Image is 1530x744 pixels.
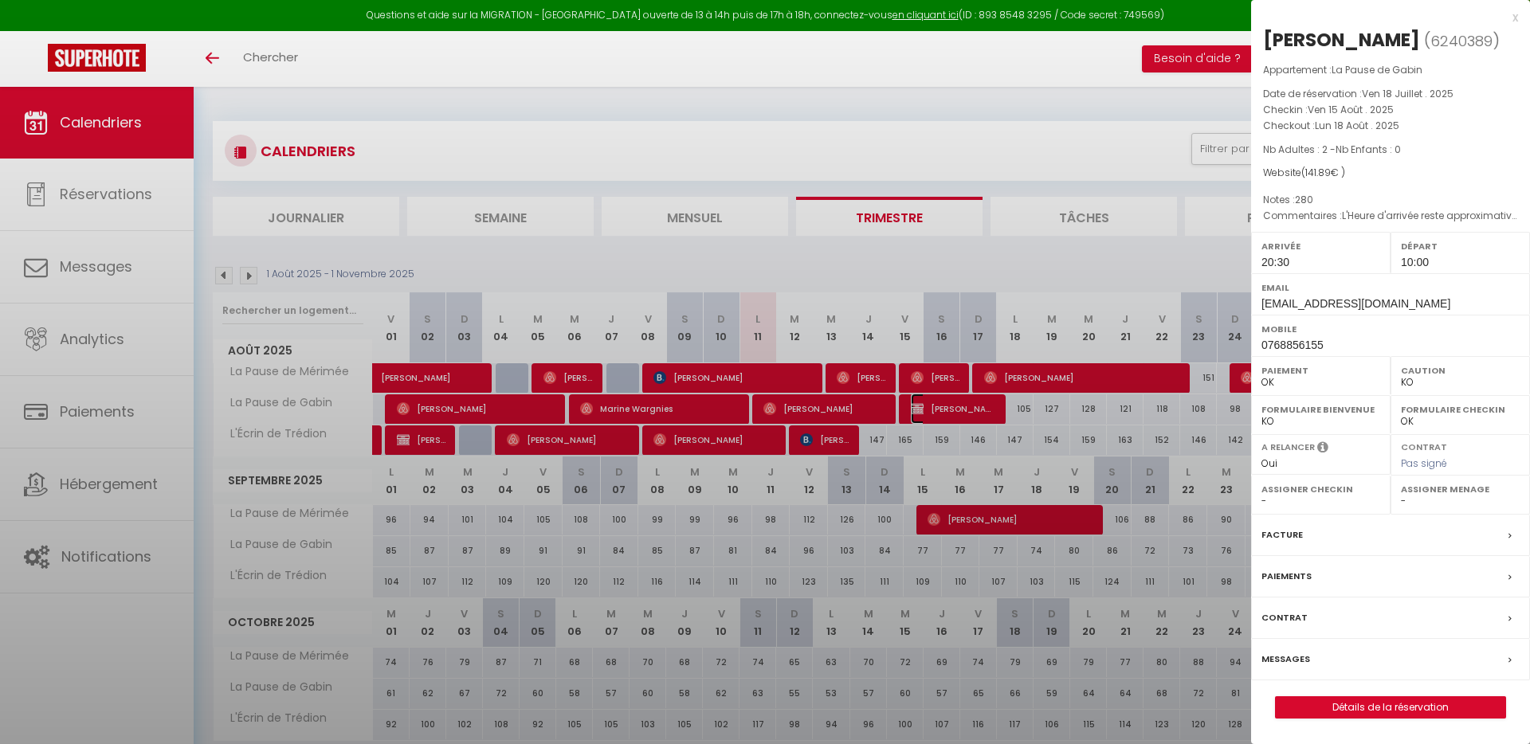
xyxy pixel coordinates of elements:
[1305,166,1331,179] span: 141.89
[1362,87,1453,100] span: Ven 18 Juillet . 2025
[1263,192,1518,208] p: Notes :
[1261,441,1315,454] label: A relancer
[1261,362,1380,378] label: Paiement
[1263,166,1518,181] div: Website
[1275,696,1506,719] button: Détails de la réservation
[1276,697,1505,718] a: Détails de la réservation
[1315,119,1399,132] span: Lun 18 Août . 2025
[1424,29,1500,52] span: ( )
[1261,280,1520,296] label: Email
[1401,481,1520,497] label: Assigner Menage
[1401,401,1520,417] label: Formulaire Checkin
[1401,238,1520,254] label: Départ
[1251,8,1518,27] div: x
[1401,441,1447,451] label: Contrat
[1401,362,1520,378] label: Caution
[1261,401,1380,417] label: Formulaire Bienvenue
[1261,297,1450,310] span: [EMAIL_ADDRESS][DOMAIN_NAME]
[1261,238,1380,254] label: Arrivée
[1430,31,1493,51] span: 6240389
[1261,321,1520,337] label: Mobile
[1263,102,1518,118] p: Checkin :
[1261,651,1310,668] label: Messages
[1263,143,1401,156] span: Nb Adultes : 2 -
[1336,143,1401,156] span: Nb Enfants : 0
[1263,118,1518,134] p: Checkout :
[1261,481,1380,497] label: Assigner Checkin
[1295,193,1313,206] span: 280
[1401,256,1429,268] span: 10:00
[1308,103,1394,116] span: Ven 15 Août . 2025
[1261,609,1308,626] label: Contrat
[1263,27,1420,53] div: [PERSON_NAME]
[1261,256,1289,268] span: 20:30
[1263,208,1518,224] p: Commentaires :
[1261,568,1312,585] label: Paiements
[1332,63,1422,76] span: La Pause de Gabin
[1401,456,1447,470] span: Pas signé
[1263,86,1518,102] p: Date de réservation :
[1263,62,1518,78] p: Appartement :
[1261,527,1303,543] label: Facture
[1261,339,1324,351] span: 0768856155
[1301,166,1345,179] span: ( € )
[1317,441,1328,458] i: Sélectionner OUI si vous souhaiter envoyer les séquences de messages post-checkout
